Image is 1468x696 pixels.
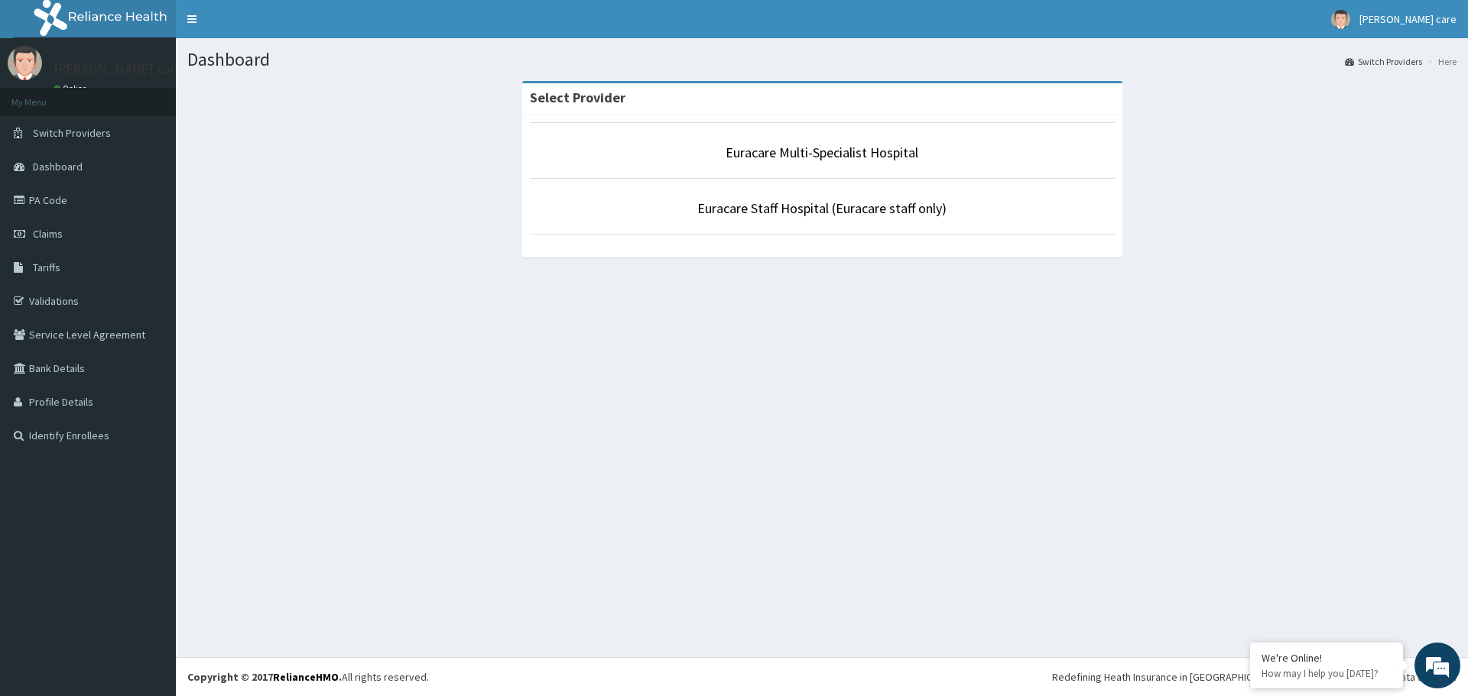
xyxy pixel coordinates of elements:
li: Here [1424,55,1457,68]
h1: Dashboard [187,50,1457,70]
img: User Image [8,46,42,80]
strong: Copyright © 2017 . [187,670,342,684]
span: [PERSON_NAME] care [1359,12,1457,26]
a: Switch Providers [1345,55,1422,68]
span: Tariffs [33,261,60,274]
strong: Select Provider [530,89,625,106]
p: [PERSON_NAME] care [54,62,183,76]
footer: All rights reserved. [176,657,1468,696]
a: Euracare Staff Hospital (Euracare staff only) [697,199,947,217]
a: Online [54,83,90,94]
a: Euracare Multi-Specialist Hospital [726,144,918,161]
span: Switch Providers [33,126,111,140]
p: How may I help you today? [1262,667,1392,680]
a: RelianceHMO [273,670,339,684]
div: Redefining Heath Insurance in [GEOGRAPHIC_DATA] using Telemedicine and Data Science! [1052,669,1457,685]
div: We're Online! [1262,651,1392,665]
img: User Image [1331,10,1350,29]
span: Claims [33,227,63,241]
span: Dashboard [33,160,83,173]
